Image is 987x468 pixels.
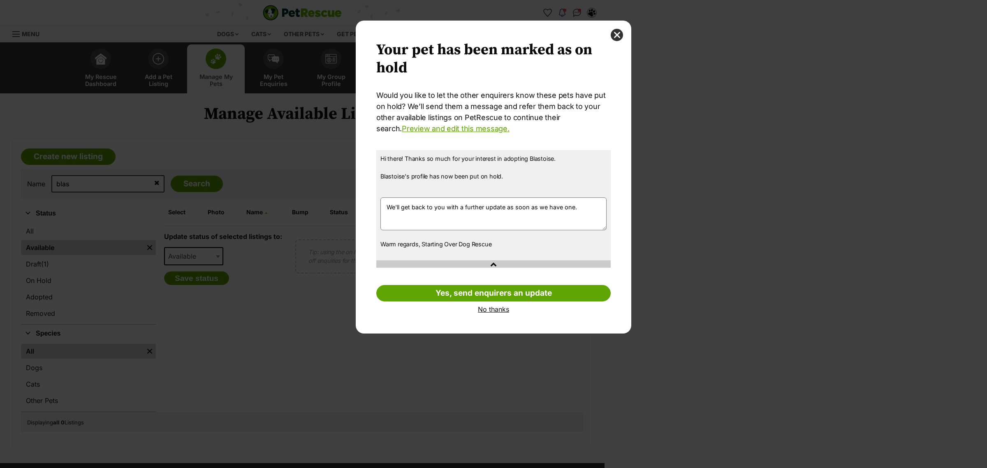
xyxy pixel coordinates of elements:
[611,29,623,41] button: close
[376,90,611,134] p: Would you like to let the other enquirers know these pets have put on hold? We’ll send them a mes...
[402,124,509,133] a: Preview and edit this message.
[380,154,607,190] p: Hi there! Thanks so much for your interest in adopting Blastoise. Blastoise's profile has now bee...
[380,197,607,230] textarea: We'll get back to you with a further update as soon as we have one.
[380,240,607,249] p: Warm regards, Starting Over Dog Rescue
[376,306,611,313] a: No thanks
[376,285,611,301] a: Yes, send enquirers an update
[376,41,611,77] h2: Your pet has been marked as on hold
